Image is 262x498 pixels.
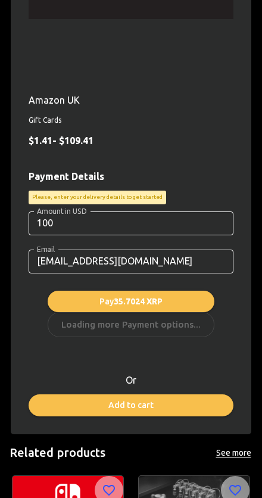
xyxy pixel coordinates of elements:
[29,373,233,387] p: Or
[29,133,233,148] p: -
[29,135,52,146] span: $ 1.41
[37,206,86,216] label: Amount in USD
[114,297,163,306] span: 35.7024 XRP
[29,114,233,126] span: Gift Cards
[214,446,252,460] button: See more
[10,445,105,461] h5: Related products
[99,294,163,309] span: Pay
[29,394,233,416] button: Add to cart
[29,169,233,183] p: Payment Details
[29,93,233,107] p: Amazon UK
[37,244,55,254] label: Email
[59,135,93,146] span: $ 109.41
[32,193,163,201] p: Please, enter your delivery details to get started
[48,291,214,313] button: Pay35.7024 XRP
